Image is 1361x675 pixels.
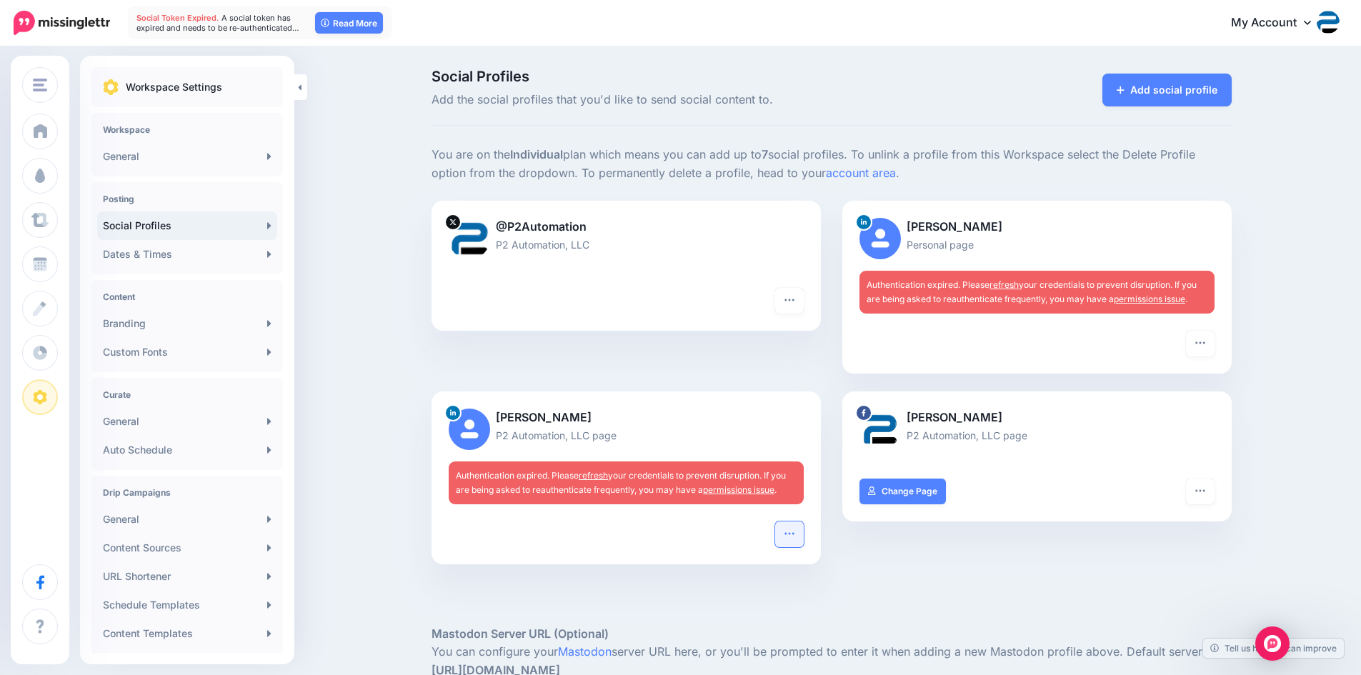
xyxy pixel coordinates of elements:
[1217,6,1340,41] a: My Account
[449,409,804,427] p: [PERSON_NAME]
[1255,626,1290,661] div: Open Intercom Messenger
[103,79,119,95] img: settings.png
[97,338,277,366] a: Custom Fonts
[97,436,277,464] a: Auto Schedule
[867,279,1197,304] span: Authentication expired. Please your credentials to prevent disruption. If you are being asked to ...
[97,407,277,436] a: General
[136,13,299,33] span: A social token has expired and needs to be re-authenticated…
[126,79,222,96] p: Workspace Settings
[1203,639,1344,658] a: Tell us how we can improve
[103,124,271,135] h4: Workspace
[449,236,804,253] p: P2 Automation, LLC
[859,218,1215,236] p: [PERSON_NAME]
[859,479,946,504] a: Change Page
[14,11,110,35] img: Missinglettr
[97,534,277,562] a: Content Sources
[579,470,608,481] a: refresh
[762,147,768,161] b: 7
[97,240,277,269] a: Dates & Times
[510,147,563,161] b: Individual
[859,236,1215,253] p: Personal page
[103,389,271,400] h4: Curate
[97,505,277,534] a: General
[826,166,896,180] a: account area
[432,69,958,84] span: Social Profiles
[97,309,277,338] a: Branding
[103,487,271,498] h4: Drip Campaigns
[432,146,1232,183] p: You are on the plan which means you can add up to social profiles. To unlink a profile from this ...
[1114,294,1185,304] a: permissions issue
[1102,74,1232,106] a: Add social profile
[33,79,47,91] img: menu.png
[432,91,958,109] span: Add the social profiles that you'd like to send social content to.
[97,619,277,648] a: Content Templates
[136,13,219,23] span: Social Token Expired.
[103,194,271,204] h4: Posting
[703,484,774,495] a: permissions issue
[315,12,383,34] a: Read More
[859,427,1215,444] p: P2 Automation, LLC page
[558,644,612,659] a: Mastodon
[97,211,277,240] a: Social Profiles
[859,409,901,450] img: picture-bsa59250.png
[97,562,277,591] a: URL Shortener
[103,291,271,302] h4: Content
[449,218,804,236] p: @P2Automation
[456,470,786,495] span: Authentication expired. Please your credentials to prevent disruption. If you are being asked to ...
[432,625,1232,643] h5: Mastodon Server URL (Optional)
[449,409,490,450] img: user_default_image.png
[859,409,1215,427] p: [PERSON_NAME]
[97,591,277,619] a: Schedule Templates
[449,427,804,444] p: P2 Automation, LLC page
[449,218,490,259] img: U7HkP7gN-37492.png
[859,218,901,259] img: user_default_image.png
[97,142,277,171] a: General
[989,279,1019,290] a: refresh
